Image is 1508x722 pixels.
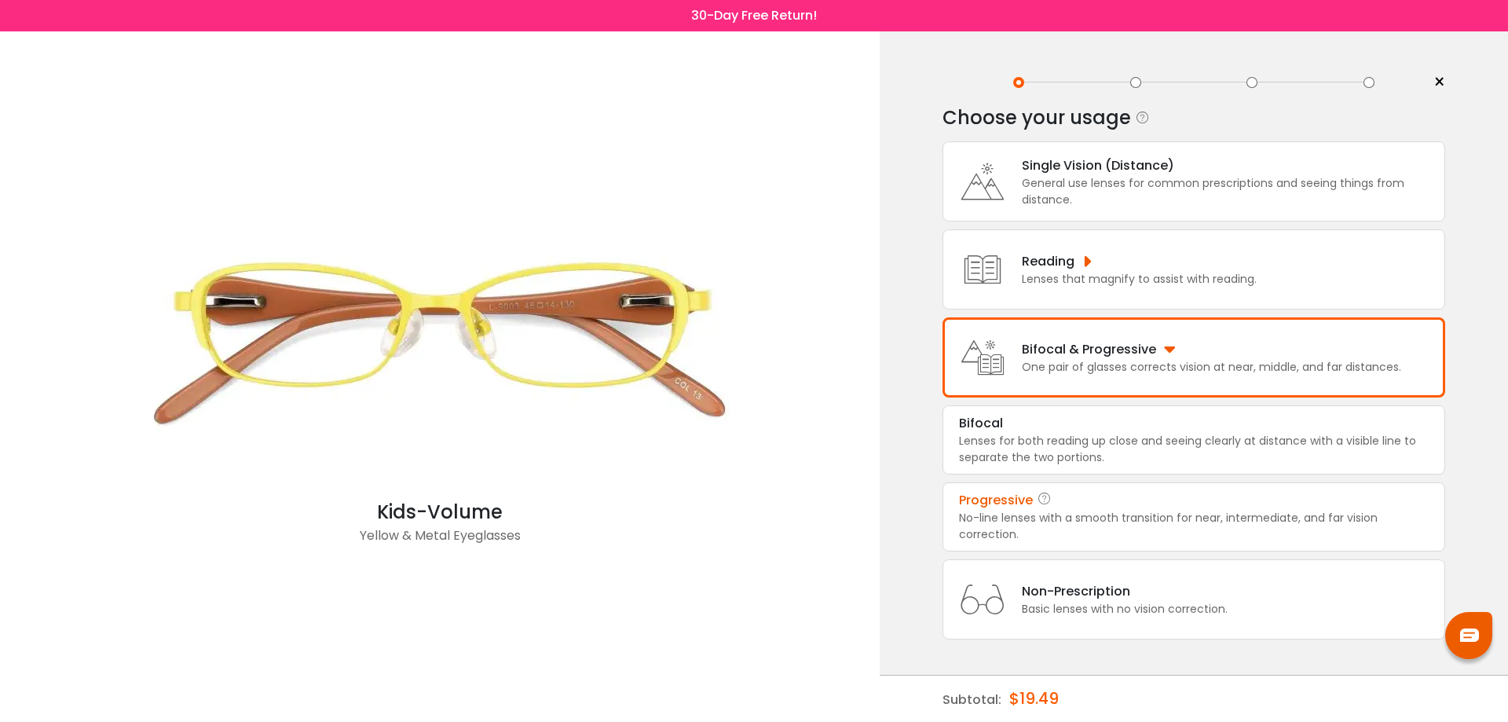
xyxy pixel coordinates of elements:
div: Single Vision (Distance) [1022,156,1437,175]
div: $19.49 [1009,676,1059,721]
i: Progressive [1037,491,1052,510]
div: Reading [1022,251,1257,271]
div: Bifocal & Progressive [1022,339,1401,359]
div: Bifocal [959,414,1003,433]
div: Choose your usage [942,102,1131,134]
div: Lenses that magnify to assist with reading. [1022,271,1257,288]
div: Yellow & Metal Eyeglasses [126,526,754,558]
div: Progressive [959,491,1033,510]
div: Lenses for both reading up close and seeing clearly at distance with a visible line to separate t... [959,433,1429,466]
div: One pair of glasses corrects vision at near, middle, and far distances. [1022,359,1401,376]
a: × [1422,71,1445,94]
img: Yellow Kids-Volume - Metal Eyeglasses [126,184,754,498]
div: Non-Prescription [1022,581,1228,601]
div: General use lenses for common prescriptions and seeing things from distance. [1022,175,1437,208]
span: × [1433,71,1445,94]
div: No-line lenses with a smooth transition for near, intermediate, and far vision correction. [959,510,1429,543]
img: chat [1460,629,1479,642]
div: Kids-Volume [126,498,754,526]
div: Basic lenses with no vision correction. [1022,601,1228,618]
